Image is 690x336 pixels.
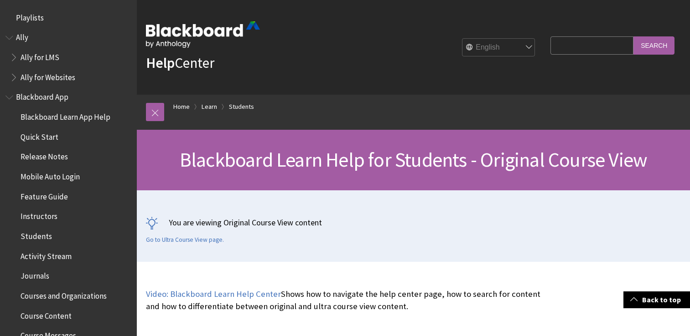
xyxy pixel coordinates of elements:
a: Back to top [623,291,690,308]
p: Shows how to navigate the help center page, how to search for content and how to differentiate be... [146,288,546,312]
input: Search [633,36,674,54]
span: Blackboard App [16,90,68,102]
a: Go to Ultra Course View page. [146,236,224,244]
span: Feature Guide [21,189,68,201]
a: Students [229,101,254,112]
span: Mobile Auto Login [21,169,80,181]
nav: Book outline for Anthology Ally Help [5,30,131,85]
span: Courses and Organizations [21,288,107,300]
span: Release Notes [21,149,68,162]
span: Quick Start [21,129,58,142]
img: Blackboard by Anthology [146,21,260,48]
span: Blackboard Learn App Help [21,109,110,122]
span: Ally [16,30,28,42]
span: Ally for LMS [21,50,59,62]
select: Site Language Selector [462,39,535,57]
p: You are viewing Original Course View content [146,217,681,228]
a: HelpCenter [146,54,214,72]
strong: Help [146,54,175,72]
span: Blackboard Learn Help for Students - Original Course View [180,147,647,172]
span: Journals [21,269,49,281]
a: Home [173,101,190,112]
span: Instructors [21,209,57,221]
span: Ally for Websites [21,70,75,82]
span: Students [21,229,52,241]
a: Learn [202,101,217,112]
a: Video: Blackboard Learn Help Center [146,289,281,300]
span: Activity Stream [21,249,72,261]
nav: Book outline for Playlists [5,10,131,25]
span: Course Content [21,308,72,321]
span: Playlists [16,10,44,22]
